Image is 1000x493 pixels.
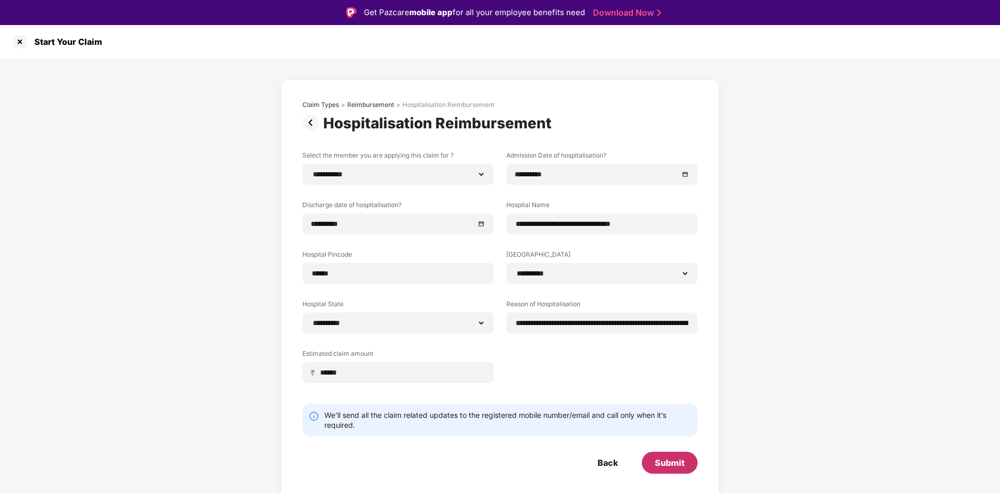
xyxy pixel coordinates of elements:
label: Hospital Pincode [302,250,494,263]
div: We’ll send all the claim related updates to the registered mobile number/email and call only when... [324,410,691,430]
label: Select the member you are applying this claim for ? [302,151,494,164]
a: Download Now [593,7,658,18]
label: Reason of Hospitalisation [506,299,698,312]
label: Admission Date of hospitalisation? [506,151,698,164]
div: > [396,101,400,109]
span: ₹ [311,368,319,378]
label: Hospital State [302,299,494,312]
div: Get Pazcare for all your employee benefits need [364,6,585,19]
div: Hospitalisation Reimbursement [403,101,494,109]
img: svg+xml;base64,PHN2ZyBpZD0iUHJldi0zMngzMiIgeG1sbnM9Imh0dHA6Ly93d3cudzMub3JnLzIwMDAvc3ZnIiB3aWR0aD... [302,114,323,131]
strong: mobile app [409,7,453,17]
label: Estimated claim amount [302,349,494,362]
label: Hospital Name [506,200,698,213]
div: Claim Types [302,101,339,109]
div: > [341,101,345,109]
div: Start Your Claim [28,37,102,47]
img: svg+xml;base64,PHN2ZyBpZD0iSW5mby0yMHgyMCIgeG1sbnM9Imh0dHA6Ly93d3cudzMub3JnLzIwMDAvc3ZnIiB3aWR0aD... [309,411,319,422]
div: Hospitalisation Reimbursement [323,114,556,132]
label: Discharge date of hospitalisation? [302,200,494,213]
div: Submit [655,457,685,468]
div: Reimbursement [347,101,394,109]
img: Logo [346,7,357,18]
img: Stroke [657,7,661,18]
label: [GEOGRAPHIC_DATA] [506,250,698,263]
div: Back [597,457,618,468]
